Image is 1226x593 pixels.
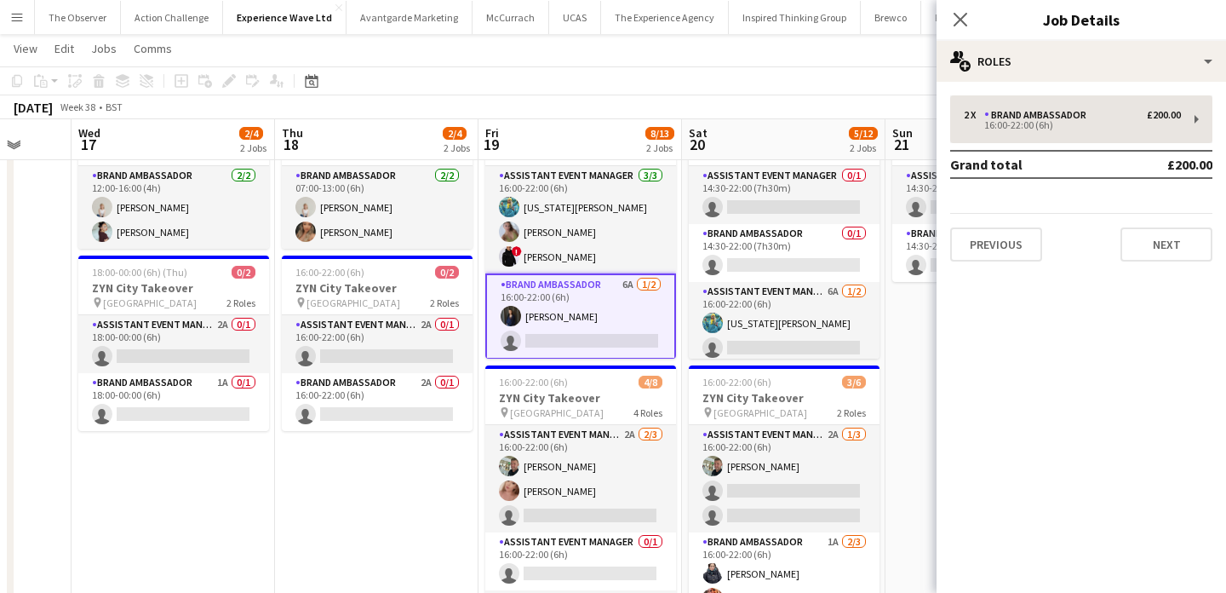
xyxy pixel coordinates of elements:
[937,41,1226,82] div: Roles
[35,1,121,34] button: The Observer
[890,135,913,154] span: 21
[892,224,1083,282] app-card-role: Brand Ambassador1A0/114:30-22:00 (7h30m)
[485,107,676,359] app-job-card: 16:00-22:00 (6h)4/5ZYN City Takeover [GEOGRAPHIC_DATA]2 RolesAssistant Event Manager3/316:00-22:0...
[837,406,866,419] span: 2 Roles
[282,125,303,141] span: Thu
[78,166,269,249] app-card-role: Brand Ambassador2/212:00-16:00 (4h)[PERSON_NAME][PERSON_NAME]
[435,266,459,279] span: 0/2
[14,41,37,56] span: View
[56,101,99,113] span: Week 38
[239,127,263,140] span: 2/4
[78,107,269,249] app-job-card: 12:00-16:00 (4h)2/2Colgate Build Day [GEOGRAPHIC_DATA]1 RoleBrand Ambassador2/212:00-16:00 (4h)[P...
[639,376,662,389] span: 4/8
[713,406,807,419] span: [GEOGRAPHIC_DATA]
[121,1,223,34] button: Action Challenge
[103,296,197,309] span: [GEOGRAPHIC_DATA]
[689,282,879,365] app-card-role: Assistant Event Manager6A1/216:00-22:00 (6h)[US_STATE][PERSON_NAME]
[473,1,549,34] button: McCurrach
[54,41,74,56] span: Edit
[92,266,187,279] span: 18:00-00:00 (6h) (Thu)
[48,37,81,60] a: Edit
[686,135,708,154] span: 20
[1111,151,1212,178] td: £200.00
[240,141,266,154] div: 2 Jobs
[921,1,988,34] button: Fix Radio
[14,99,53,116] div: [DATE]
[645,127,674,140] span: 8/13
[964,121,1181,130] div: 16:00-22:00 (6h)
[106,101,123,113] div: BST
[512,246,522,256] span: !
[729,1,861,34] button: Inspired Thinking Group
[702,376,771,389] span: 16:00-22:00 (6h)
[1147,109,1181,121] div: £200.00
[282,373,473,431] app-card-role: Brand Ambassador2A0/116:00-22:00 (6h)
[282,315,473,373] app-card-role: Assistant Event Manager2A0/116:00-22:00 (6h)
[76,135,100,154] span: 17
[689,107,879,359] app-job-card: 14:30-22:00 (7h30m)2/6ZYN City Takeover [GEOGRAPHIC_DATA]4 RolesAssistant Event Manager0/114:30-2...
[689,425,879,533] app-card-role: Assistant Event Manager2A1/316:00-22:00 (6h)[PERSON_NAME]
[485,425,676,533] app-card-role: Assistant Event Manager2A2/316:00-22:00 (6h)[PERSON_NAME][PERSON_NAME]
[1120,227,1212,262] button: Next
[689,125,708,141] span: Sat
[483,135,499,154] span: 19
[134,41,172,56] span: Comms
[485,125,499,141] span: Fri
[485,533,676,590] app-card-role: Assistant Event Manager0/116:00-22:00 (6h)
[444,141,470,154] div: 2 Jobs
[84,37,123,60] a: Jobs
[78,256,269,431] app-job-card: 18:00-00:00 (6h) (Thu)0/2ZYN City Takeover [GEOGRAPHIC_DATA]2 RolesAssistant Event Manager2A0/118...
[892,166,1083,224] app-card-role: Assistant Event Manager1A0/114:30-22:00 (7h30m)
[223,1,347,34] button: Experience Wave Ltd
[226,296,255,309] span: 2 Roles
[689,390,879,406] h3: ZYN City Takeover
[842,376,866,389] span: 3/6
[282,280,473,296] h3: ZYN City Takeover
[78,315,269,373] app-card-role: Assistant Event Manager2A0/118:00-00:00 (6h)
[510,406,604,419] span: [GEOGRAPHIC_DATA]
[964,109,984,121] div: 2 x
[295,266,364,279] span: 16:00-22:00 (6h)
[279,135,303,154] span: 18
[78,125,100,141] span: Wed
[443,127,467,140] span: 2/4
[849,127,878,140] span: 5/12
[850,141,877,154] div: 2 Jobs
[892,125,913,141] span: Sun
[282,256,473,431] app-job-card: 16:00-22:00 (6h)0/2ZYN City Takeover [GEOGRAPHIC_DATA]2 RolesAssistant Event Manager2A0/116:00-22...
[950,151,1111,178] td: Grand total
[485,390,676,406] h3: ZYN City Takeover
[689,224,879,282] app-card-role: Brand Ambassador0/114:30-22:00 (7h30m)
[950,227,1042,262] button: Previous
[549,1,601,34] button: UCAS
[347,1,473,34] button: Avantgarde Marketing
[861,1,921,34] button: Brewco
[430,296,459,309] span: 2 Roles
[984,109,1093,121] div: Brand Ambassador
[306,296,400,309] span: [GEOGRAPHIC_DATA]
[232,266,255,279] span: 0/2
[689,166,879,224] app-card-role: Assistant Event Manager0/114:30-22:00 (7h30m)
[78,373,269,431] app-card-role: Brand Ambassador1A0/118:00-00:00 (6h)
[78,280,269,296] h3: ZYN City Takeover
[937,9,1226,31] h3: Job Details
[127,37,179,60] a: Comms
[485,273,676,360] app-card-role: Brand Ambassador6A1/216:00-22:00 (6h)[PERSON_NAME]
[499,376,568,389] span: 16:00-22:00 (6h)
[633,406,662,419] span: 4 Roles
[282,107,473,249] app-job-card: 07:00-13:00 (6h)2/2Colgate [GEOGRAPHIC_DATA]1 RoleBrand Ambassador2/207:00-13:00 (6h)[PERSON_NAME...
[601,1,729,34] button: The Experience Agency
[282,166,473,249] app-card-role: Brand Ambassador2/207:00-13:00 (6h)[PERSON_NAME][PERSON_NAME]
[646,141,673,154] div: 2 Jobs
[892,107,1083,282] app-job-card: 14:30-22:00 (7h30m)0/2ZYN City Takeover [GEOGRAPHIC_DATA]2 RolesAssistant Event Manager1A0/114:30...
[91,41,117,56] span: Jobs
[485,166,676,273] app-card-role: Assistant Event Manager3/316:00-22:00 (6h)[US_STATE][PERSON_NAME][PERSON_NAME]![PERSON_NAME]
[7,37,44,60] a: View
